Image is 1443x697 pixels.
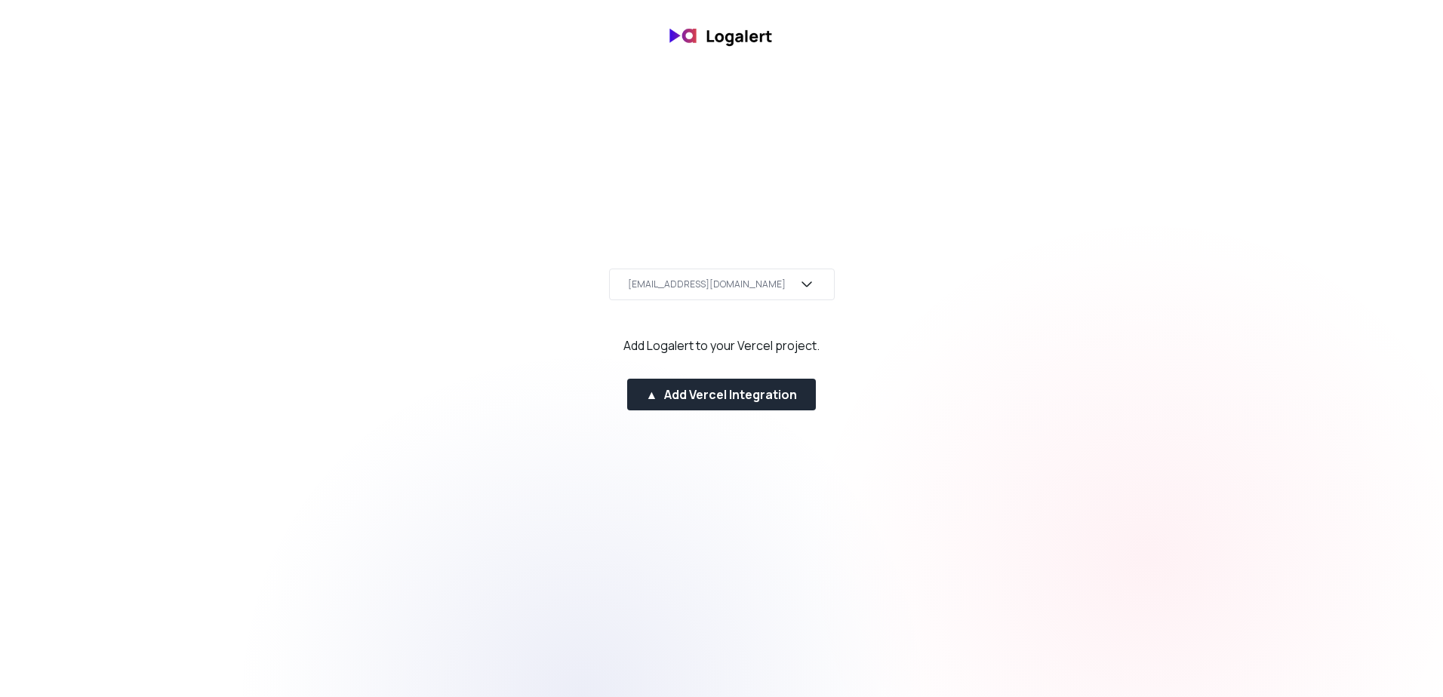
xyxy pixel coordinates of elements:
div: Add Logalert to your Vercel project. [623,336,820,355]
div: [EMAIL_ADDRESS][DOMAIN_NAME] [628,278,786,290]
img: banner logo [661,18,782,54]
button: [EMAIL_ADDRESS][DOMAIN_NAME] [609,269,835,300]
button: ▲ Add Vercel Integration [627,379,817,410]
div: ▲ Add Vercel Integration [646,385,798,404]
